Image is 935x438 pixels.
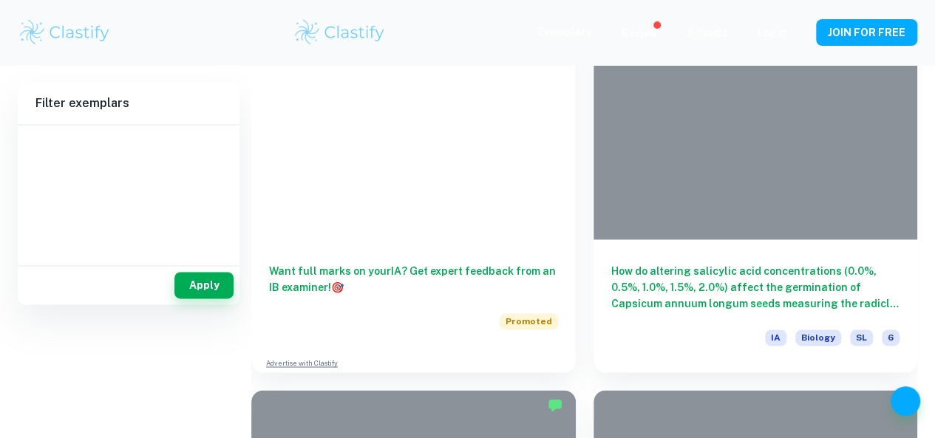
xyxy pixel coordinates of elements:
[500,313,558,329] span: Promoted
[816,19,917,46] button: JOIN FOR FREE
[611,263,900,312] h6: How do altering salicylic acid concentrations (0.0%, 0.5%, 1.0%, 1.5%, 2.0%) affect the germinati...
[850,329,873,346] span: SL
[174,272,234,298] button: Apply
[293,18,387,47] img: Clastify logo
[622,25,657,41] p: Review
[266,358,338,369] a: Advertise with Clastify
[269,263,558,295] h6: Want full marks on your IA ? Get expert feedback from an IB examiner!
[882,329,900,346] span: 6
[687,27,728,38] a: Schools
[548,397,562,412] img: Marked
[18,83,239,124] h6: Filter exemplars
[795,329,841,346] span: Biology
[765,329,786,346] span: IA
[18,18,112,47] img: Clastify logo
[331,281,344,293] span: 🎯
[891,386,920,416] button: Help and Feedback
[758,27,786,38] a: Login
[538,24,592,40] p: Exemplars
